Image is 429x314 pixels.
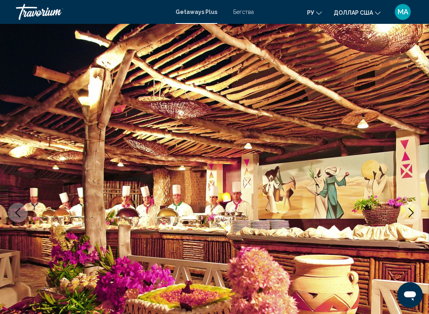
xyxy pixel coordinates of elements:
[401,203,421,223] button: Next image
[16,4,168,20] a: Травориум
[307,10,314,16] font: ру
[392,4,413,20] button: Меню пользователя
[176,9,217,15] a: Getaways Plus
[334,10,373,16] font: доллар США
[307,7,322,18] button: Изменить язык
[398,8,408,16] font: МА
[334,7,381,18] button: Изменить валюту
[8,203,28,223] button: Previous image
[233,9,254,15] a: Бегства
[397,282,423,308] iframe: Кнопка запуска окна обмена сообщениями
